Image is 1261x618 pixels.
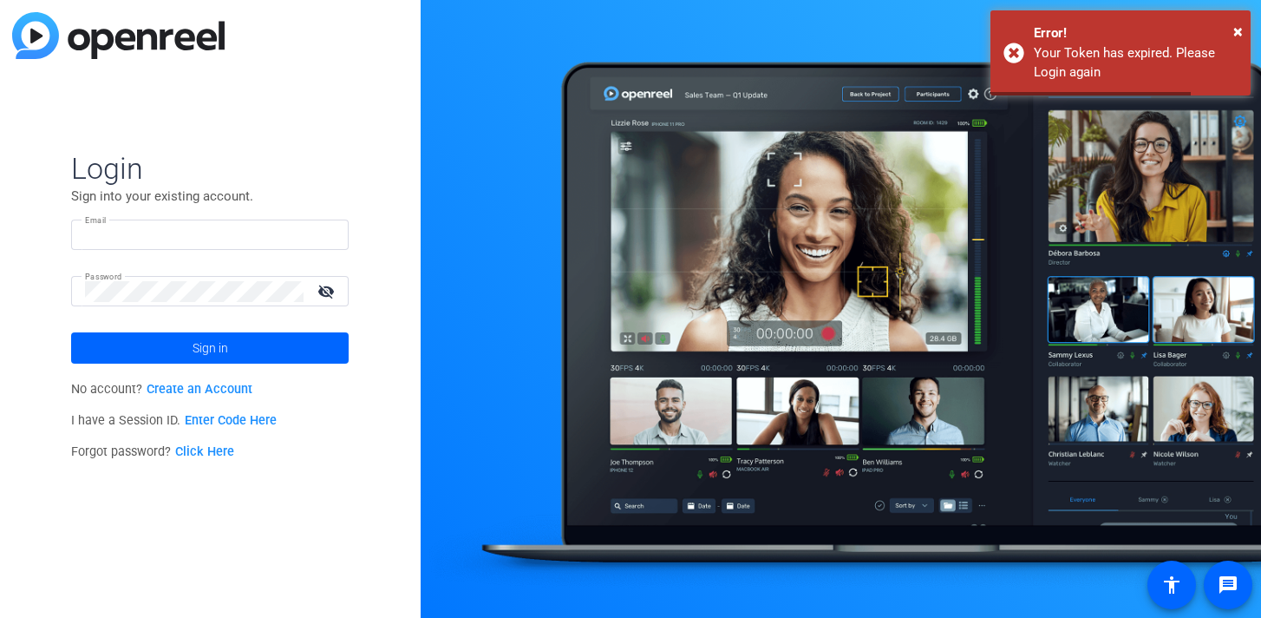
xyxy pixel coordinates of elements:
mat-icon: visibility_off [307,279,349,304]
button: Sign in [71,332,349,364]
button: Close [1233,18,1243,44]
a: Enter Code Here [185,413,277,428]
span: Forgot password? [71,444,234,459]
span: No account? [71,382,252,397]
input: Enter Email Address [85,225,335,246]
img: blue-gradient.svg [12,12,225,59]
span: Sign in [193,326,228,370]
a: Create an Account [147,382,252,397]
p: Sign into your existing account. [71,187,349,206]
span: × [1233,21,1243,42]
a: Click Here [175,444,234,459]
div: Error! [1034,23,1238,43]
mat-icon: message [1218,575,1238,595]
div: Your Token has expired. Please Login again [1034,43,1238,82]
span: Login [71,150,349,187]
span: I have a Session ID. [71,413,277,428]
mat-label: Email [85,215,107,225]
mat-label: Password [85,272,122,281]
mat-icon: accessibility [1161,575,1182,595]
